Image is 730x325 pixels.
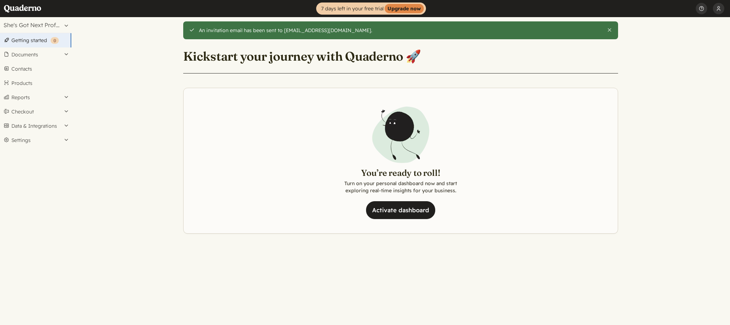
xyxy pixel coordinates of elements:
div: An invitation email has been sent to [EMAIL_ADDRESS][DOMAIN_NAME]. [199,27,601,34]
img: Illustration of Qoodle jumping [369,102,433,167]
h2: You’re ready to roll! [344,167,458,178]
a: 7 days left in your free trialUpgrade now [316,2,426,15]
h1: Kickstart your journey with Quaderno 🚀 [183,49,421,64]
strong: Upgrade now [385,4,424,13]
span: 0 [53,38,56,43]
p: Turn on your personal dashboard now and start exploring real-time insights for your business. [344,180,458,194]
button: Close this alert [607,27,612,33]
a: Activate dashboard [366,201,435,219]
